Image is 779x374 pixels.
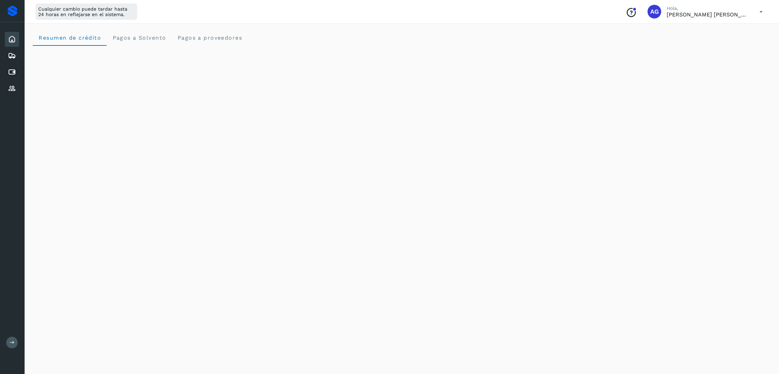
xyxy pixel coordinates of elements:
span: Pagos a proveedores [177,35,242,41]
div: Inicio [5,32,19,47]
span: Pagos a Solvento [112,35,166,41]
span: Resumen de crédito [38,35,101,41]
p: Hola, [667,5,749,11]
div: Proveedores [5,81,19,96]
div: Cualquier cambio puede tardar hasta 24 horas en reflejarse en el sistema. [36,3,137,20]
div: Embarques [5,48,19,63]
div: Cuentas por pagar [5,65,19,80]
p: Abigail Gonzalez Leon [667,11,749,18]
